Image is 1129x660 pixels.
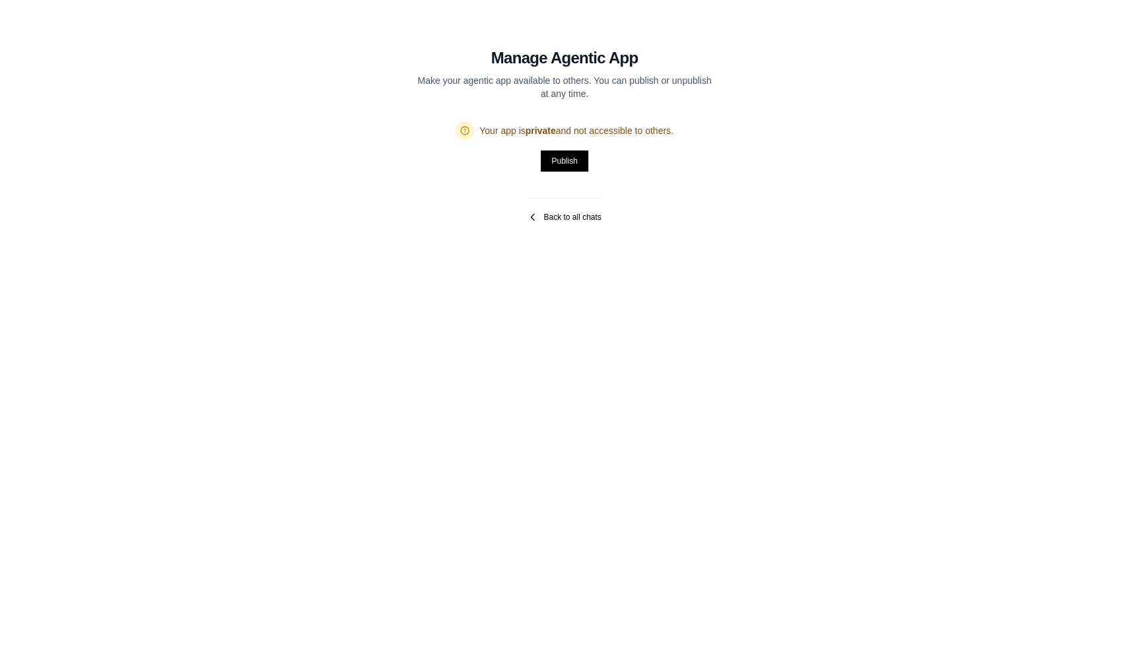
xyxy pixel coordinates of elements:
p: Make your agentic app available to others. You can publish or unpublish at any time. [417,74,712,100]
button: Publish [541,150,588,172]
h1: Manage Agentic App [491,48,638,69]
span: Your app is and not accessible to others. [479,124,673,137]
span: private [526,125,556,136]
a: Back to all chats [528,212,601,222]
